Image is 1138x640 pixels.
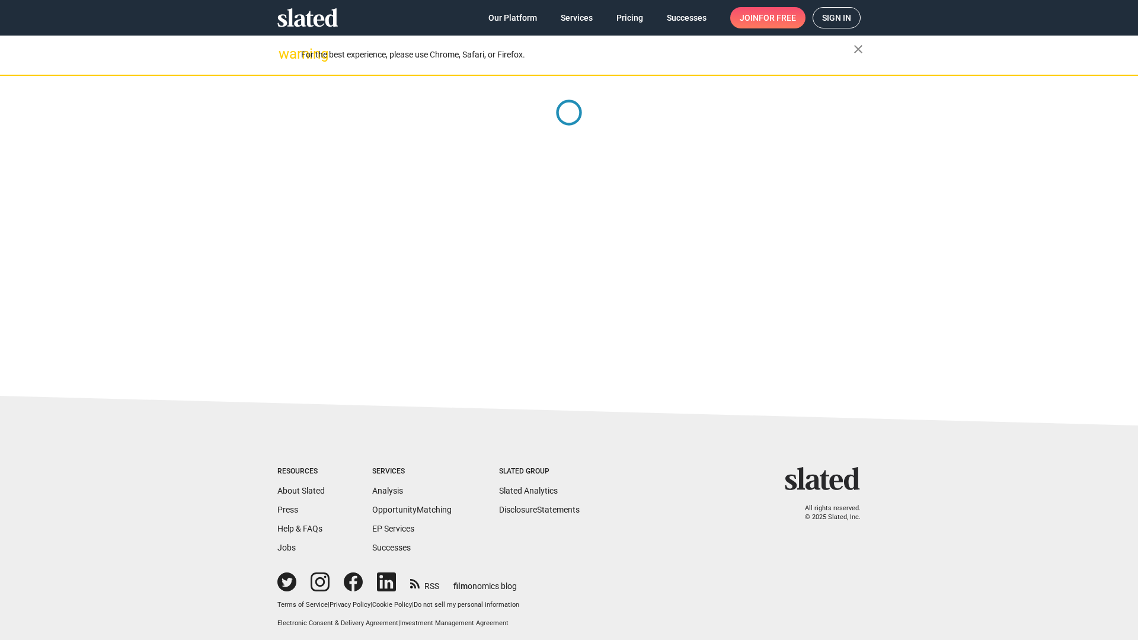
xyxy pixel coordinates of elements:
[277,524,322,533] a: Help & FAQs
[279,47,293,61] mat-icon: warning
[551,7,602,28] a: Services
[330,601,370,609] a: Privacy Policy
[499,467,580,476] div: Slated Group
[398,619,400,627] span: |
[667,7,707,28] span: Successes
[822,8,851,28] span: Sign in
[499,486,558,495] a: Slated Analytics
[561,7,593,28] span: Services
[372,486,403,495] a: Analysis
[277,619,398,627] a: Electronic Consent & Delivery Agreement
[277,505,298,514] a: Press
[499,505,580,514] a: DisclosureStatements
[851,42,865,56] mat-icon: close
[414,601,519,610] button: Do not sell my personal information
[740,7,796,28] span: Join
[488,7,537,28] span: Our Platform
[607,7,653,28] a: Pricing
[277,467,325,476] div: Resources
[792,504,861,521] p: All rights reserved. © 2025 Slated, Inc.
[479,7,546,28] a: Our Platform
[328,601,330,609] span: |
[453,581,468,591] span: film
[277,601,328,609] a: Terms of Service
[301,47,853,63] div: For the best experience, please use Chrome, Safari, or Firefox.
[372,467,452,476] div: Services
[370,601,372,609] span: |
[372,505,452,514] a: OpportunityMatching
[730,7,805,28] a: Joinfor free
[372,543,411,552] a: Successes
[277,486,325,495] a: About Slated
[616,7,643,28] span: Pricing
[410,574,439,592] a: RSS
[372,524,414,533] a: EP Services
[400,619,509,627] a: Investment Management Agreement
[657,7,716,28] a: Successes
[759,7,796,28] span: for free
[453,571,517,592] a: filmonomics blog
[412,601,414,609] span: |
[813,7,861,28] a: Sign in
[372,601,412,609] a: Cookie Policy
[277,543,296,552] a: Jobs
